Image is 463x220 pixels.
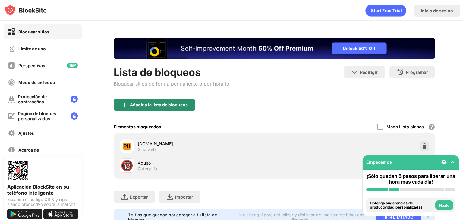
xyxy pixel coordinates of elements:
font: Protección de contraseñas [18,94,47,104]
img: about-off.svg [8,146,15,154]
font: Empecemos [366,159,392,165]
img: customize-block-page-off.svg [8,112,15,120]
font: Añadir a la lista de bloqueos [130,102,188,107]
font: Modo Lista blanca [386,124,424,129]
img: omni-setup-toggle.svg [449,159,455,165]
img: lock-menu.svg [71,112,78,120]
font: Límite de uso [18,46,46,51]
font: Perspectivas [18,63,45,68]
font: Ajustes [18,130,34,136]
font: Aplicación BlockSite en su teléfono inteligente [7,184,69,196]
img: insights-off.svg [8,62,15,69]
font: Adulto [138,160,151,165]
font: Exportar [130,194,148,200]
img: settings-off.svg [8,129,15,137]
img: x-button.svg [426,215,430,220]
font: 🔞 [121,159,133,171]
img: options-page-qr-code.png [7,160,29,181]
font: Programar [406,70,428,75]
img: new-icon.svg [67,63,78,68]
font: Sitio web [138,147,156,152]
font: Bloquear sitios de forma permanente o por horario [114,81,229,87]
font: Bloquear sitios [18,29,49,34]
button: Hazlo [435,200,453,210]
font: Inicio de sesión [421,8,453,13]
font: Importar [175,194,193,200]
font: Categoría [138,166,157,171]
font: Redirigir [360,70,378,75]
img: eye-not-visible.svg [441,159,447,165]
img: logo-blocksite.svg [4,4,47,16]
img: block-on.svg [8,28,15,36]
img: password-protection-off.svg [8,96,15,103]
iframe: Banner [114,38,435,59]
font: Escanee el código QR & y siga siendo productivo sobre la marcha [7,197,76,207]
img: get-it-on-google-play.svg [7,209,42,219]
font: Elementos bloqueados [114,124,161,129]
img: focus-off.svg [8,79,15,86]
font: [DOMAIN_NAME] [138,141,173,146]
font: IR IR LIMITADO [383,215,414,220]
font: Obtenga sugerencias de productividad personalizadas [370,201,423,209]
font: ¡Sólo quedan 5 pasos para liberar una hora más cada día! [367,173,455,185]
img: time-usage-off.svg [8,45,15,52]
div: animación [365,5,406,17]
img: favicons [123,143,131,150]
font: Lista de bloqueos [114,66,201,78]
img: download-on-the-app-store.svg [43,209,78,219]
font: Acerca de [18,147,39,152]
img: lock-menu.svg [71,96,78,103]
font: Hazlo [439,203,449,208]
font: Página de bloques personalizados [18,111,56,121]
font: Modo de enfoque [18,80,55,85]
